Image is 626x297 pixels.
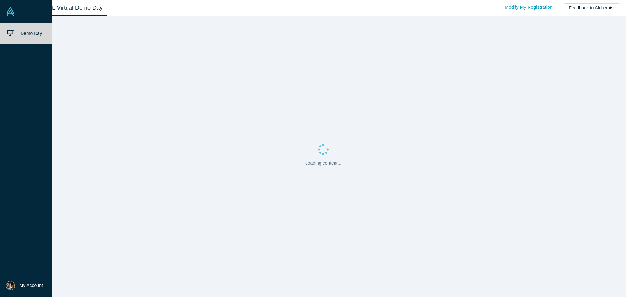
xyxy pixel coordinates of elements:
span: Demo Day [21,31,42,36]
button: My Account [6,281,43,290]
a: Class XL Virtual Demo Day [27,0,107,16]
a: Modify My Registration [498,2,559,13]
p: Loading content... [305,160,341,167]
img: Sheeraz Haji's Account [6,281,15,290]
img: Alchemist Vault Logo [6,7,15,16]
span: My Account [20,282,43,289]
button: Feedback to Alchemist [564,3,619,12]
